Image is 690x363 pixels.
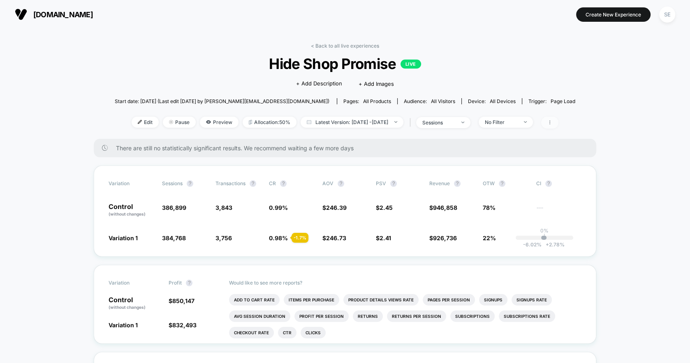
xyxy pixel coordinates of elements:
span: Sessions [162,180,183,186]
p: LIVE [401,60,421,69]
span: PSV [376,180,386,186]
p: Control [109,203,154,217]
span: OTW [483,180,528,187]
li: Clicks [301,327,326,338]
span: $ [429,234,457,241]
div: - 1.7 % [292,233,308,243]
div: SE [659,7,675,23]
button: ? [280,180,287,187]
span: 2.78 % [542,241,565,248]
button: ? [545,180,552,187]
p: | [544,234,545,240]
span: AOV [322,180,333,186]
span: $ [322,234,346,241]
span: $ [429,204,457,211]
span: 246.39 [326,204,347,211]
li: Add To Cart Rate [229,294,280,306]
span: $ [376,234,391,241]
img: Visually logo [15,8,27,21]
span: Profit [169,280,182,286]
button: ? [186,280,192,286]
img: edit [138,120,142,124]
span: There are still no statistically significant results. We recommend waiting a few more days [116,145,580,152]
span: Start date: [DATE] (Last edit [DATE] by [PERSON_NAME][EMAIL_ADDRESS][DOMAIN_NAME]) [115,98,329,104]
span: all products [363,98,391,104]
span: + Add Description [296,80,342,88]
span: --- [536,205,581,217]
li: Returns [353,310,383,322]
li: Avg Session Duration [229,310,290,322]
li: Subscriptions [450,310,495,322]
button: ? [250,180,256,187]
span: Hide Shop Promise [138,55,552,72]
span: Variation 1 [109,322,138,329]
button: ? [499,180,505,187]
img: calendar [307,120,311,124]
span: + [546,241,549,248]
button: ? [454,180,461,187]
span: All Visitors [431,98,455,104]
li: Subscriptions Rate [499,310,555,322]
span: 850,147 [172,297,194,304]
span: $ [169,322,197,329]
button: Create New Experience [576,7,651,22]
span: Device: [461,98,522,104]
span: (without changes) [109,211,146,216]
span: 384,768 [162,234,186,241]
li: Signups Rate [512,294,552,306]
span: 386,899 [162,204,186,211]
span: 0.99 % [269,204,288,211]
span: Edit [132,117,159,128]
span: (without changes) [109,305,146,310]
span: [DOMAIN_NAME] [33,10,93,19]
a: < Back to all live experiences [311,43,379,49]
span: Page Load [551,98,575,104]
span: | [408,117,416,129]
button: ? [338,180,344,187]
button: ? [390,180,397,187]
p: 0% [540,227,549,234]
span: $ [322,204,347,211]
span: 246.73 [326,234,346,241]
button: [DOMAIN_NAME] [12,8,95,21]
span: Revenue [429,180,450,186]
span: 22% [483,234,496,241]
span: 2.41 [380,234,391,241]
li: Profit Per Session [294,310,349,322]
span: -6.02 % [523,241,542,248]
span: Pause [163,117,196,128]
span: 2.45 [380,204,393,211]
span: 0.98 % [269,234,288,241]
div: Trigger: [528,98,575,104]
img: end [524,121,527,123]
p: Control [109,296,160,310]
div: No Filter [485,119,518,125]
li: Pages Per Session [423,294,475,306]
span: CR [269,180,276,186]
span: 946,858 [433,204,457,211]
span: + Add Images [359,80,394,87]
li: Checkout Rate [229,327,274,338]
span: 78% [483,204,496,211]
li: Ctr [278,327,296,338]
div: Audience: [404,98,455,104]
span: 832,493 [172,322,197,329]
button: ? [187,180,193,187]
span: 3,843 [215,204,232,211]
span: Variation [109,280,154,286]
span: Preview [200,117,238,128]
li: Returns Per Session [387,310,446,322]
span: $ [169,297,194,304]
img: end [394,121,397,123]
li: Items Per Purchase [284,294,339,306]
span: Transactions [215,180,245,186]
span: Variation 1 [109,234,138,241]
div: sessions [422,119,455,126]
div: Pages: [343,98,391,104]
span: Latest Version: [DATE] - [DATE] [301,117,403,128]
span: all devices [490,98,516,104]
p: Would like to see more reports? [229,280,582,286]
span: Allocation: 50% [243,117,296,128]
span: $ [376,204,393,211]
li: Signups [479,294,507,306]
